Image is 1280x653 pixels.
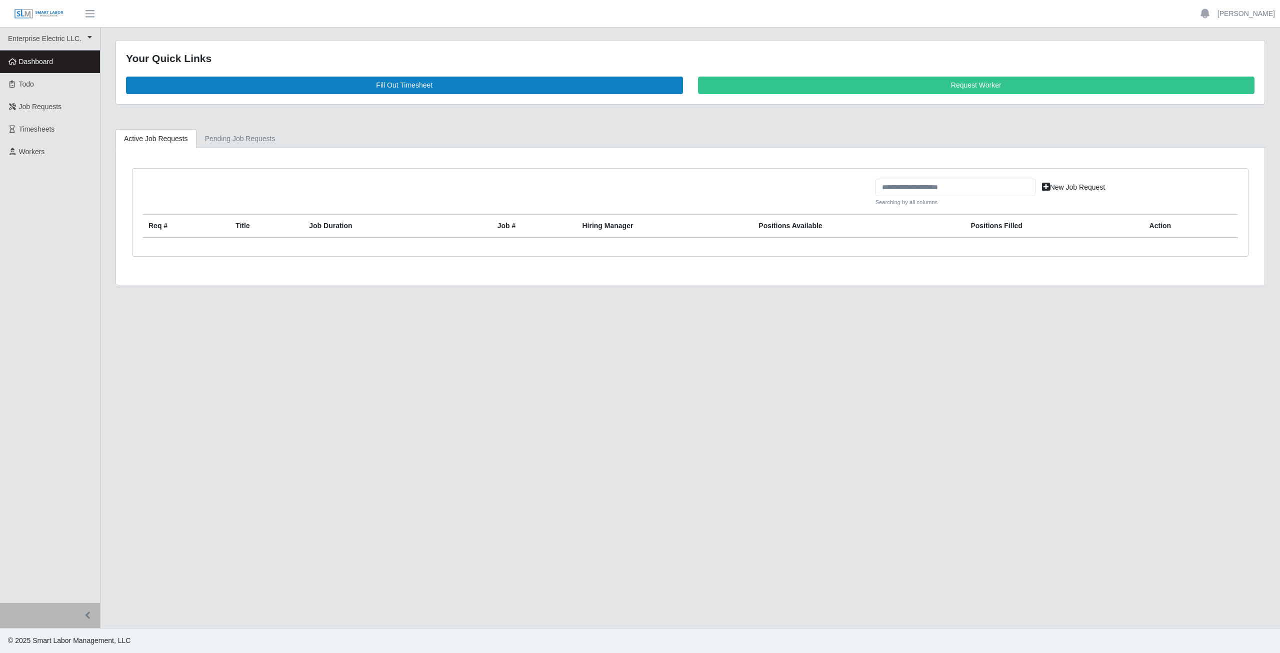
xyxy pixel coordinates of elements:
[19,125,55,133] span: Timesheets
[698,77,1255,94] a: Request Worker
[196,129,284,149] a: Pending Job Requests
[142,215,229,238] th: Req #
[491,215,576,238] th: Job #
[964,215,1143,238] th: Positions Filled
[115,129,196,149] a: Active Job Requests
[229,215,303,238] th: Title
[126,77,683,94] a: Fill Out Timesheet
[19,148,45,156] span: Workers
[19,103,62,111] span: Job Requests
[19,80,34,88] span: Todo
[8,636,130,644] span: © 2025 Smart Labor Management, LLC
[19,58,53,66] span: Dashboard
[752,215,964,238] th: Positions Available
[576,215,752,238] th: Hiring Manager
[875,198,1035,207] small: Searching by all columns
[126,51,1254,67] div: Your Quick Links
[1217,9,1275,19] a: [PERSON_NAME]
[1035,179,1112,196] a: New Job Request
[1143,215,1238,238] th: Action
[303,215,457,238] th: Job Duration
[14,9,64,20] img: SLM Logo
